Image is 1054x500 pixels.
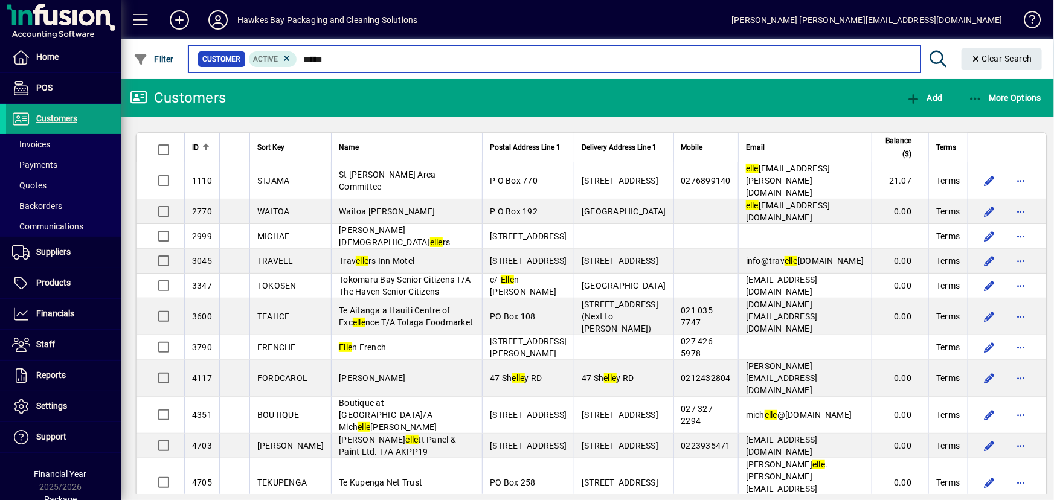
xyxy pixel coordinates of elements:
button: Add [903,87,945,109]
span: ID [192,141,199,154]
span: Name [339,141,359,154]
span: WAITOA [257,207,290,216]
span: FRENCHE [257,342,296,352]
a: Payments [6,155,121,175]
span: P O Box 770 [490,176,538,185]
span: PO Box 258 [490,478,536,487]
span: [STREET_ADDRESS] [582,256,658,266]
span: [EMAIL_ADDRESS][DOMAIN_NAME] [746,200,831,222]
div: Mobile [681,141,731,154]
td: 0.00 [872,360,929,397]
span: Quotes [12,181,47,190]
button: More options [1012,473,1031,492]
button: More options [1012,405,1031,425]
span: [PERSON_NAME][EMAIL_ADDRESS][DOMAIN_NAME] [746,361,818,395]
button: More options [1012,171,1031,190]
span: [STREET_ADDRESS] [490,441,567,450]
em: elle [406,435,419,444]
span: mich @[DOMAIN_NAME] [746,410,852,420]
a: Suppliers [6,237,121,268]
span: Terms [936,141,956,154]
em: elle [604,373,617,383]
span: Te Kupenga Net Trust [339,478,422,487]
span: 2770 [192,207,212,216]
span: Support [36,432,66,441]
span: STJAMA [257,176,290,185]
button: Edit [980,251,1000,271]
span: TRAVELL [257,256,294,266]
span: P O Box 192 [490,207,538,216]
a: Home [6,42,121,72]
span: Invoices [12,139,50,149]
span: 021 035 7747 [681,306,713,327]
span: Add [906,93,942,103]
span: c/- n [PERSON_NAME] [490,275,556,296]
span: Balance ($) [879,134,912,161]
span: [STREET_ADDRESS] [490,256,567,266]
span: Reports [36,370,66,380]
span: 0212432804 [681,373,731,383]
span: Customer [203,53,240,65]
span: Home [36,52,59,62]
span: Terms [936,440,960,452]
span: Waitoa [PERSON_NAME] [339,207,435,216]
span: [EMAIL_ADDRESS][PERSON_NAME][DOMAIN_NAME] [746,164,831,197]
td: 0.00 [872,434,929,458]
button: More options [1012,276,1031,295]
button: Edit [980,171,1000,190]
span: Communications [12,222,83,231]
span: [STREET_ADDRESS][PERSON_NAME] [490,336,567,358]
em: elle [812,460,825,469]
span: 4351 [192,410,212,420]
span: Active [254,55,278,63]
a: Financials [6,299,121,329]
em: elle [430,237,443,247]
span: 3790 [192,342,212,352]
span: [PERSON_NAME] [DEMOGRAPHIC_DATA] rs [339,225,450,247]
span: [GEOGRAPHIC_DATA] [582,281,666,290]
a: Staff [6,330,121,360]
button: Edit [980,436,1000,455]
span: Terms [936,341,960,353]
span: 3347 [192,281,212,290]
span: More Options [968,93,1042,103]
span: [DOMAIN_NAME][EMAIL_ADDRESS][DOMAIN_NAME] [746,300,818,333]
span: Tokomaru Bay Senior Citizens T/A The Haven Senior Citizens [339,275,471,296]
button: Edit [980,368,1000,388]
div: [PERSON_NAME] [PERSON_NAME][EMAIL_ADDRESS][DOMAIN_NAME] [731,10,1003,30]
div: ID [192,141,212,154]
span: MICHAE [257,231,290,241]
span: St [PERSON_NAME] Area Committee [339,170,435,191]
span: [STREET_ADDRESS] (Next to [PERSON_NAME]) [582,300,658,333]
span: Terms [936,205,960,217]
button: Clear [962,48,1043,70]
a: Products [6,268,121,298]
span: Terms [936,372,960,384]
span: Settings [36,401,67,411]
span: 4117 [192,373,212,383]
a: Support [6,422,121,452]
span: 1110 [192,176,212,185]
span: 3045 [192,256,212,266]
span: Backorders [12,201,62,211]
div: Balance ($) [879,134,923,161]
span: Trav rs Inn Motel [339,256,414,266]
button: More options [1012,251,1031,271]
em: Elle [339,342,352,352]
span: Customers [36,114,77,123]
em: elle [785,256,797,266]
em: elle [353,318,365,327]
span: 4705 [192,478,212,487]
td: 0.00 [872,298,929,335]
span: [STREET_ADDRESS] [582,176,658,185]
button: Edit [980,276,1000,295]
span: Financial Year [34,469,87,479]
span: Terms [936,409,960,421]
span: [PERSON_NAME] tt Panel & Paint Ltd. T/A AKPP19 [339,435,456,457]
span: 0223935471 [681,441,731,450]
em: elle [358,422,370,432]
span: 4703 [192,441,212,450]
button: Filter [130,48,177,70]
div: Hawkes Bay Packaging and Cleaning Solutions [237,10,418,30]
span: Sort Key [257,141,284,154]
